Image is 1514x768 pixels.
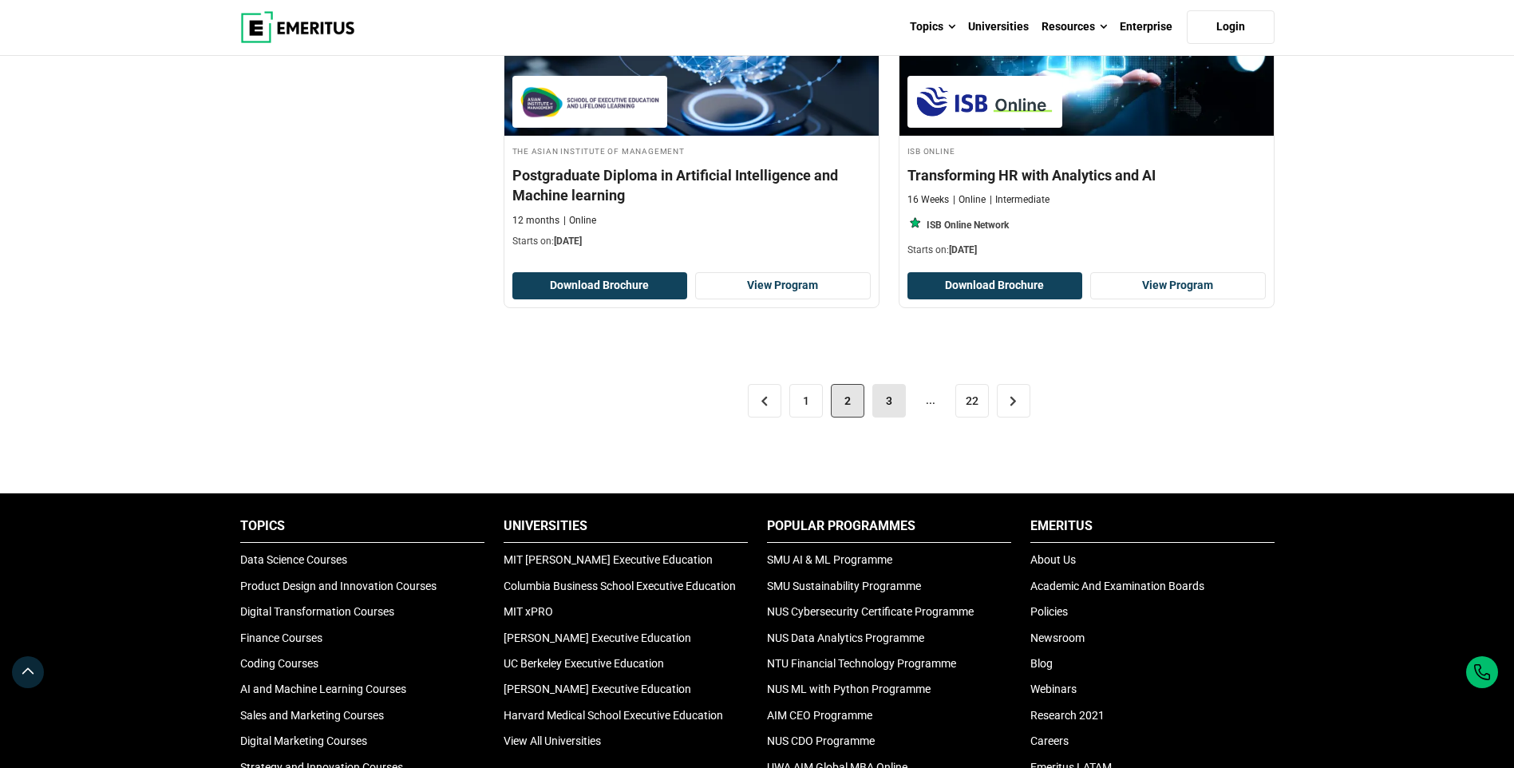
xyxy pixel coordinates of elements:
[240,657,318,670] a: Coding Courses
[767,734,875,747] a: NUS CDO Programme
[1030,734,1069,747] a: Careers
[504,631,691,644] a: [PERSON_NAME] Executive Education
[240,631,322,644] a: Finance Courses
[914,384,947,418] span: ...
[695,272,871,299] a: View Program
[1030,580,1204,592] a: Academic And Examination Boards
[240,734,367,747] a: Digital Marketing Courses
[554,236,582,247] span: [DATE]
[767,683,931,695] a: NUS ML with Python Programme
[789,384,823,418] a: 1
[1030,553,1076,566] a: About Us
[512,165,871,205] h4: Postgraduate Diploma in Artificial Intelligence and Machine learning
[949,244,977,255] span: [DATE]
[512,214,559,228] p: 12 months
[512,235,871,248] p: Starts on:
[1187,10,1275,44] a: Login
[563,214,596,228] p: Online
[767,657,956,670] a: NTU Financial Technology Programme
[907,165,1266,185] h4: Transforming HR with Analytics and AI
[767,580,921,592] a: SMU Sustainability Programme
[831,384,864,418] span: 2
[240,683,406,695] a: AI and Machine Learning Courses
[1030,683,1077,695] a: Webinars
[953,193,986,207] p: Online
[504,580,736,592] a: Columbia Business School Executive Education
[1030,631,1085,644] a: Newsroom
[907,193,949,207] p: 16 Weeks
[504,734,601,747] a: View All Universities
[907,243,1266,257] p: Starts on:
[927,219,1009,232] p: ISB Online Network
[240,553,347,566] a: Data Science Courses
[504,553,713,566] a: MIT [PERSON_NAME] Executive Education
[504,657,664,670] a: UC Berkeley Executive Education
[240,605,394,618] a: Digital Transformation Courses
[907,272,1083,299] button: Download Brochure
[767,709,872,722] a: AIM CEO Programme
[955,384,989,418] a: 22
[915,84,1054,120] img: ISB Online
[504,605,553,618] a: MIT xPRO
[907,144,1266,157] h4: ISB Online
[240,580,437,592] a: Product Design and Innovation Courses
[767,631,924,644] a: NUS Data Analytics Programme
[767,553,892,566] a: SMU AI & ML Programme
[520,84,659,120] img: The Asian Institute of Management
[512,144,871,157] h4: The Asian Institute of Management
[512,272,688,299] button: Download Brochure
[767,605,974,618] a: NUS Cybersecurity Certificate Programme
[748,384,781,418] a: <
[1090,272,1266,299] a: View Program
[1030,709,1105,722] a: Research 2021
[997,384,1030,418] a: >
[990,193,1050,207] p: Intermediate
[1030,657,1053,670] a: Blog
[872,384,906,418] a: 3
[504,709,723,722] a: Harvard Medical School Executive Education
[240,709,384,722] a: Sales and Marketing Courses
[1030,605,1068,618] a: Policies
[504,683,691,695] a: [PERSON_NAME] Executive Education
